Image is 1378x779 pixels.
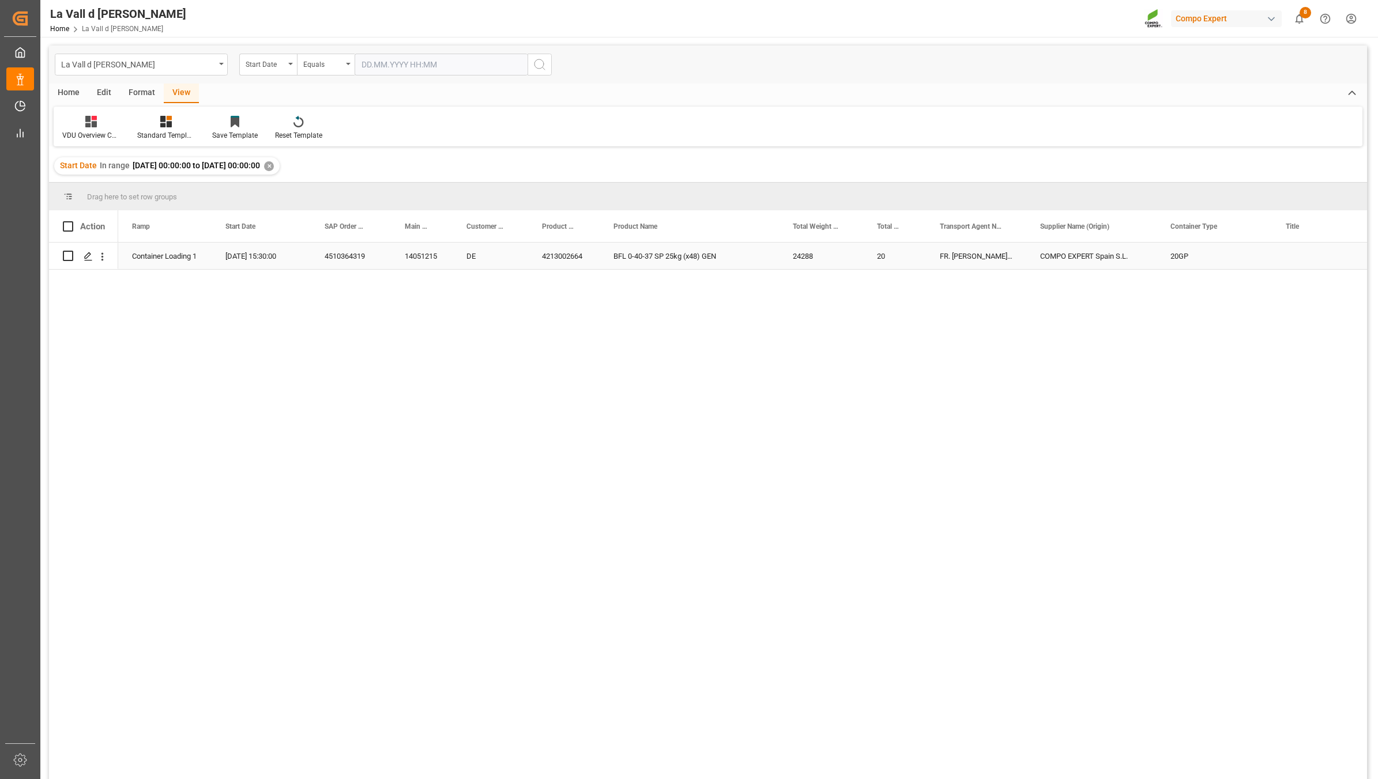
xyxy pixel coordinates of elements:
span: Product Name [613,222,657,230]
div: Standard Templates [137,130,195,141]
span: Total Number Of Packages [877,222,902,230]
div: 20 [863,243,926,269]
img: Screenshot%202023-09-29%20at%2010.02.21.png_1712312052.png [1144,9,1163,29]
button: show 8 new notifications [1286,6,1312,32]
a: Home [50,25,69,33]
div: 24288 [779,243,863,269]
div: La Vall d [PERSON_NAME] [61,56,215,71]
span: SAP Order Number [325,222,367,230]
button: Compo Expert [1171,7,1286,29]
div: [DATE] 15:30:00 [212,243,311,269]
div: Start Date [246,56,285,70]
div: Container Loading 1 [132,243,198,270]
div: Action [80,221,105,232]
div: Home [49,84,88,103]
span: Start Date [60,161,97,170]
div: La Vall d [PERSON_NAME] [50,5,186,22]
span: Transport Agent Name [940,222,1002,230]
button: open menu [55,54,228,75]
div: 4510364319 [311,243,391,269]
span: Supplier Name (Origin) [1040,222,1109,230]
div: Equals [303,56,342,70]
div: Press SPACE to select this row. [49,243,118,270]
input: DD.MM.YYYY HH:MM [355,54,528,75]
div: Edit [88,84,120,103]
div: VDU Overview Carretileros [62,130,120,141]
div: DE [453,243,528,269]
span: 8 [1300,7,1311,18]
button: Help Center [1312,6,1338,32]
span: Title [1286,222,1299,230]
span: Ramp [132,222,150,230]
div: 20GP [1157,243,1272,269]
div: 14051215 [391,243,453,269]
button: open menu [297,54,355,75]
div: COMPO EXPERT Spain S.L. [1026,243,1157,269]
span: Start Date [225,222,255,230]
div: 4213002664 [528,243,600,269]
button: search button [528,54,552,75]
div: Reset Template [275,130,322,141]
span: Customer Country (Destination) [466,222,504,230]
button: open menu [239,54,297,75]
span: Main Reference [405,222,428,230]
div: FR. [PERSON_NAME] [PERSON_NAME] Gmbh & Co. KG [926,243,1026,269]
div: BFL 0-40-37 SP 25kg (x48) GEN [600,243,779,269]
span: In range [100,161,130,170]
div: Format [120,84,164,103]
span: Container Type [1170,222,1217,230]
div: Compo Expert [1171,10,1282,27]
div: ✕ [264,161,274,171]
div: View [164,84,199,103]
span: Total Weight (in KGM) [793,222,839,230]
span: Drag here to set row groups [87,192,177,201]
span: Product Number [542,222,575,230]
div: Save Template [212,130,258,141]
span: [DATE] 00:00:00 to [DATE] 00:00:00 [133,161,260,170]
